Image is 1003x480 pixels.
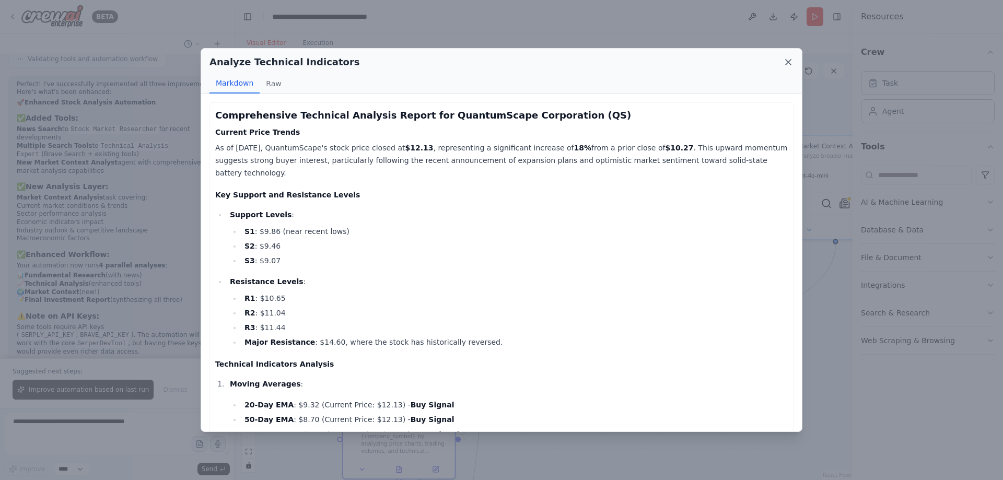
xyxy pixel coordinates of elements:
[209,55,360,69] h2: Analyze Technical Indicators
[665,144,693,152] strong: $10.27
[244,294,255,302] strong: R1
[230,378,788,390] p: :
[215,190,788,200] h4: Key Support and Resistance Levels
[215,127,788,137] h4: Current Price Trends
[241,336,788,348] li: : $14.60, where the stock has historically reversed.
[230,275,788,288] p: :
[241,307,788,319] li: : $11.04
[415,430,459,438] strong: Buy Signal
[215,359,788,369] h4: Technical Indicators Analysis
[260,74,287,93] button: Raw
[411,415,454,424] strong: Buy Signal
[241,428,788,440] li: : $7.71 (Current Price: $12.13) -
[244,256,255,265] strong: S3
[244,430,299,438] strong: 100-Day EMA
[405,144,433,152] strong: $12.13
[241,240,788,252] li: : $9.46
[241,225,788,238] li: : $9.86 (near recent lows)
[244,242,255,250] strong: S2
[215,108,788,123] h3: Comprehensive Technical Analysis Report for QuantumScape Corporation (QS)
[244,401,294,409] strong: 20-Day EMA
[209,74,260,93] button: Markdown
[241,399,788,411] li: : $9.32 (Current Price: $12.13) -
[241,254,788,267] li: : $9.07
[244,227,255,236] strong: S1
[244,309,255,317] strong: R2
[230,210,291,219] strong: Support Levels
[244,338,315,346] strong: Major Resistance
[241,292,788,305] li: : $10.65
[411,401,454,409] strong: Buy Signal
[574,144,592,152] strong: 18%
[230,208,788,221] p: :
[241,413,788,426] li: : $8.70 (Current Price: $12.13) -
[230,380,301,388] strong: Moving Averages
[244,415,294,424] strong: 50-Day EMA
[241,321,788,334] li: : $11.44
[215,142,788,179] p: As of [DATE], QuantumScape's stock price closed at , representing a significant increase of from ...
[244,323,255,332] strong: R3
[230,277,304,286] strong: Resistance Levels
